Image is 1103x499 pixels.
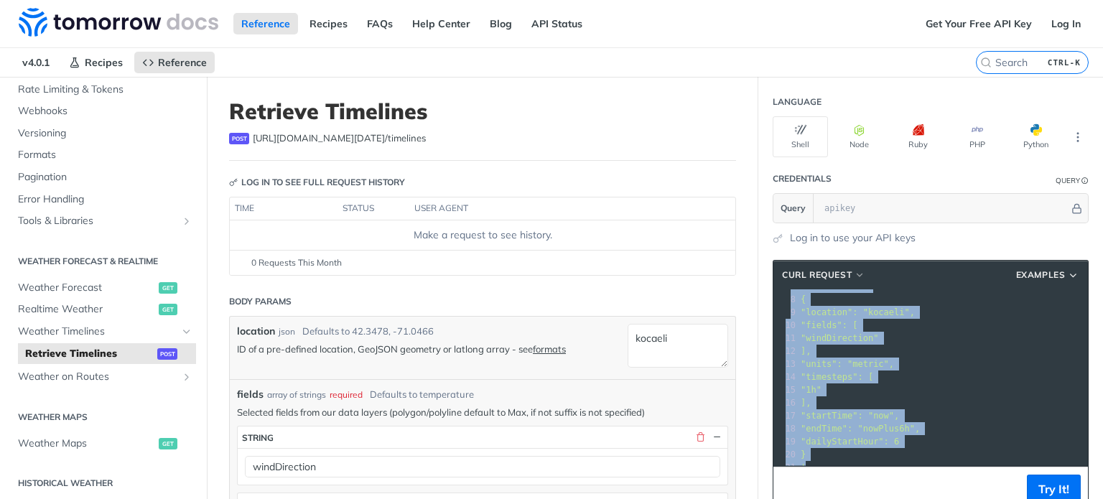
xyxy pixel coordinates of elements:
th: time [230,197,338,220]
a: Reference [134,52,215,73]
textarea: kocaeli [628,324,728,368]
div: 17 [773,409,798,422]
div: 14 [773,370,798,383]
button: Show subpages for Tools & Libraries [181,215,192,227]
div: 13 [773,358,798,370]
button: Hide subpages for Weather Timelines [181,326,192,337]
div: Query [1056,175,1080,186]
button: cURL Request [777,268,870,282]
div: Credentials [773,172,832,185]
button: Shell [773,116,828,157]
span: "units": "metric", [801,359,894,369]
a: Weather Forecastget [11,277,196,299]
div: Body Params [229,295,292,308]
button: PHP [949,116,1005,157]
span: Webhooks [18,104,192,118]
span: "startTime": "now", [801,411,899,421]
span: "dailyStartHour": 6 [801,437,899,447]
span: Error Handling [18,192,192,207]
a: Weather Mapsget [11,433,196,454]
div: 18 [773,422,798,435]
h1: Retrieve Timelines [229,98,736,124]
a: Tools & LibrariesShow subpages for Tools & Libraries [11,210,196,232]
div: 21 [773,461,798,474]
span: 0 Requests This Month [251,256,342,269]
div: string [242,432,274,443]
span: Weather Timelines [18,325,177,339]
span: ], [801,398,811,408]
a: Blog [482,13,520,34]
span: "endTime": "nowPlus6h", [801,424,920,434]
span: Formats [18,148,192,162]
div: Defaults to temperature [370,388,474,402]
button: Hide [1069,201,1084,215]
th: status [338,197,409,220]
p: ID of a pre-defined location, GeoJSON geometry or latlong array - see [237,342,620,355]
div: array of strings [267,388,326,401]
div: QueryInformation [1056,175,1089,186]
a: Log in to use your API keys [790,230,916,246]
span: Weather on Routes [18,370,177,384]
button: Query [773,194,814,223]
span: Pagination [18,170,192,185]
div: 9 [773,306,798,319]
button: Examples [1011,268,1084,282]
a: Reference [233,13,298,34]
span: get [159,304,177,315]
span: Examples [1016,269,1066,281]
kbd: CTRL-K [1044,55,1084,70]
a: Log In [1043,13,1089,34]
a: Retrieve Timelinespost [18,343,196,365]
a: Weather on RoutesShow subpages for Weather on Routes [11,366,196,388]
a: API Status [523,13,590,34]
button: Delete [694,431,707,444]
div: 11 [773,332,798,345]
a: Error Handling [11,189,196,210]
span: ' [801,462,806,472]
div: 19 [773,435,798,448]
span: "1h" [801,385,822,395]
a: Rate Limiting & Tokens [11,79,196,101]
a: Webhooks [11,101,196,122]
div: 12 [773,345,798,358]
span: Weather Forecast [18,281,155,295]
span: Rate Limiting & Tokens [18,83,192,97]
a: Versioning [11,123,196,144]
span: "timesteps": [ [801,372,873,382]
span: } [801,449,806,460]
span: Retrieve Timelines [25,347,154,361]
img: Tomorrow.io Weather API Docs [19,8,218,37]
a: Recipes [61,52,131,73]
span: fields [237,387,264,402]
a: Get Your Free API Key [918,13,1040,34]
a: Weather TimelinesHide subpages for Weather Timelines [11,321,196,342]
span: get [159,282,177,294]
button: string [238,426,727,448]
h2: Historical Weather [11,477,196,490]
span: "fields": [ [801,320,857,330]
th: user agent [409,197,707,220]
div: 20 [773,448,798,461]
span: Reference [158,56,207,69]
span: get [159,438,177,449]
div: Language [773,95,822,108]
span: Realtime Weather [18,302,155,317]
h2: Weather Forecast & realtime [11,255,196,268]
p: Selected fields from our data layers (polygon/polyline default to Max, if not suffix is not speci... [237,406,728,419]
a: Recipes [302,13,355,34]
div: 8 [773,293,798,306]
div: Log in to see full request history [229,176,405,189]
div: json [279,325,295,338]
span: post [229,133,249,144]
a: Help Center [404,13,478,34]
input: apikey [817,194,1069,223]
button: Python [1008,116,1064,157]
span: "windDirection" [801,333,878,343]
span: { [801,294,806,304]
span: "location": "kocaeli", [801,307,915,317]
button: Show subpages for Weather on Routes [181,371,192,383]
label: location [237,324,275,339]
span: Query [781,202,806,215]
span: ], [801,346,811,356]
a: Realtime Weatherget [11,299,196,320]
